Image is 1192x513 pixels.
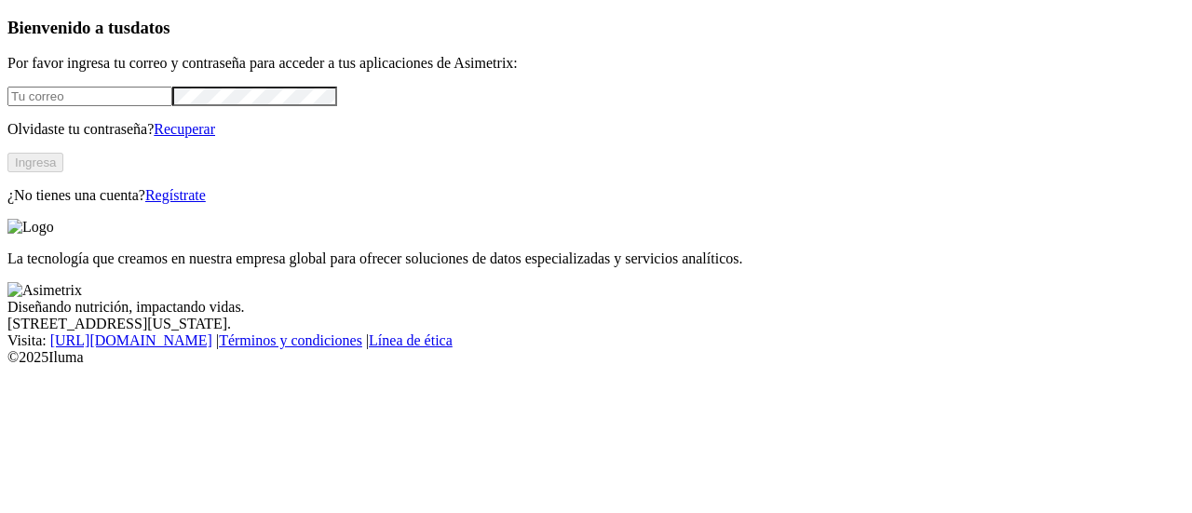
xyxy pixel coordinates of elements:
[7,219,54,236] img: Logo
[7,349,1185,366] div: © 2025 Iluma
[7,282,82,299] img: Asimetrix
[219,332,362,348] a: Términos y condiciones
[145,187,206,203] a: Regístrate
[130,18,170,37] span: datos
[7,187,1185,204] p: ¿No tienes una cuenta?
[154,121,215,137] a: Recuperar
[7,87,172,106] input: Tu correo
[7,153,63,172] button: Ingresa
[7,55,1185,72] p: Por favor ingresa tu correo y contraseña para acceder a tus aplicaciones de Asimetrix:
[7,18,1185,38] h3: Bienvenido a tus
[7,316,1185,332] div: [STREET_ADDRESS][US_STATE].
[7,299,1185,316] div: Diseñando nutrición, impactando vidas.
[7,250,1185,267] p: La tecnología que creamos en nuestra empresa global para ofrecer soluciones de datos especializad...
[369,332,453,348] a: Línea de ética
[7,121,1185,138] p: Olvidaste tu contraseña?
[7,332,1185,349] div: Visita : | |
[50,332,212,348] a: [URL][DOMAIN_NAME]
